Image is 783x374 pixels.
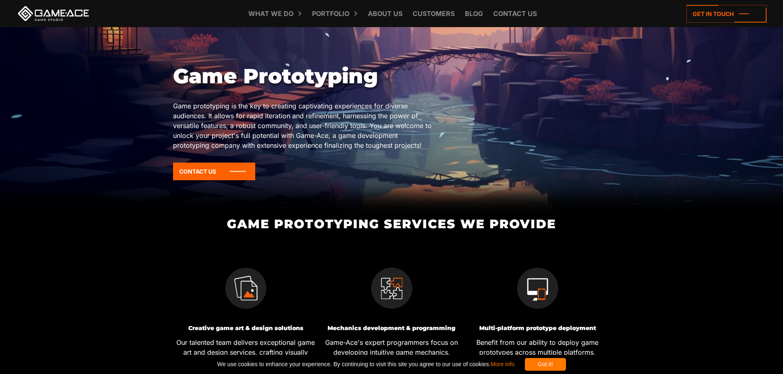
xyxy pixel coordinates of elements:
h1: Game Prototyping [173,64,435,89]
h3: Creative game art & design solutions [176,325,316,331]
div: Got it! [525,358,566,371]
a: Get in touch [686,5,767,23]
img: Multi platform game development icons [517,268,558,309]
p: Game prototyping is the key to creating captivating experiences for diverse audiences. It allows ... [173,101,435,150]
h3: Mechanics development & programming [322,325,462,331]
span: We use cookies to enhance your experience. By continuing to visit this site you agree to our use ... [217,358,514,371]
img: Game art icon [225,268,266,309]
h3: Multi-platform prototype deployment [468,325,607,331]
a: More info [490,361,514,367]
a: Contact Us [173,163,255,180]
img: Mechanics development icon [371,268,412,309]
h2: Game Prototyping Services We Provide [173,217,610,231]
